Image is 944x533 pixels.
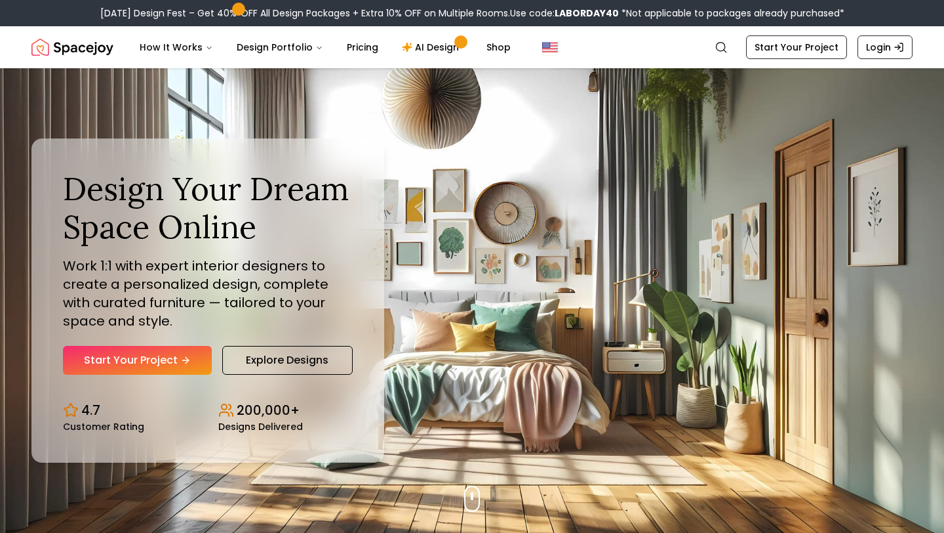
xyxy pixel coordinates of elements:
[63,170,353,245] h1: Design Your Dream Space Online
[81,401,100,419] p: 4.7
[218,422,303,431] small: Designs Delivered
[237,401,300,419] p: 200,000+
[619,7,844,20] span: *Not applicable to packages already purchased*
[129,34,521,60] nav: Main
[391,34,473,60] a: AI Design
[63,391,353,431] div: Design stats
[510,7,619,20] span: Use code:
[336,34,389,60] a: Pricing
[226,34,334,60] button: Design Portfolio
[129,34,224,60] button: How It Works
[63,422,144,431] small: Customer Rating
[555,7,619,20] b: LABORDAY40
[222,346,353,375] a: Explore Designs
[857,35,913,59] a: Login
[31,34,113,60] img: Spacejoy Logo
[31,26,913,68] nav: Global
[31,34,113,60] a: Spacejoy
[746,35,847,59] a: Start Your Project
[63,257,353,330] p: Work 1:1 with expert interior designers to create a personalized design, complete with curated fu...
[63,346,212,375] a: Start Your Project
[542,39,558,55] img: United States
[100,7,844,20] div: [DATE] Design Fest – Get 40% OFF All Design Packages + Extra 10% OFF on Multiple Rooms.
[476,34,521,60] a: Shop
